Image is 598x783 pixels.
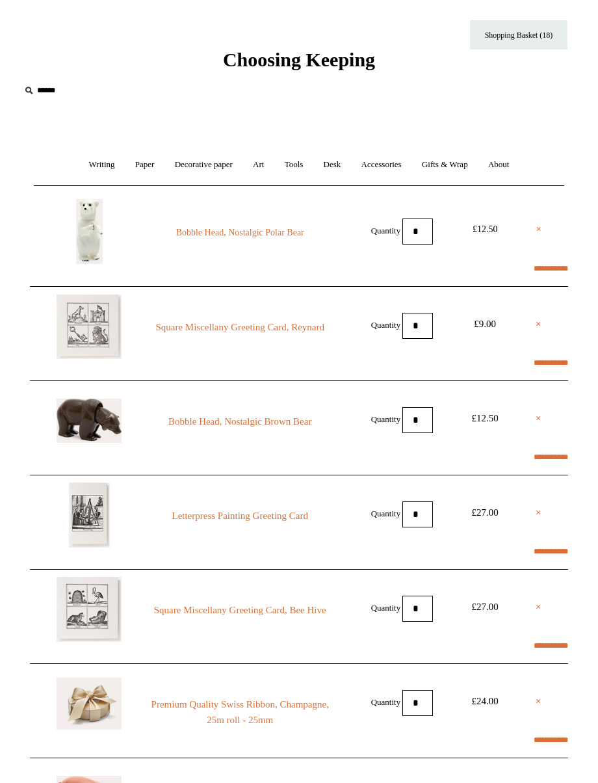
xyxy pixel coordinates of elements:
[456,410,514,426] div: £12.50
[536,410,541,426] a: ×
[76,199,103,264] img: Bobble Head, Nostalgic Polar Bear
[371,602,401,612] label: Quantity
[244,148,273,182] a: Art
[144,508,337,524] a: Letterpress Painting Greeting Card
[276,148,313,182] a: Tools
[69,483,110,548] img: Letterpress Painting Greeting Card
[144,602,337,618] a: Square Miscellany Greeting Card, Bee Hive
[144,319,337,335] a: Square Miscellany Greeting Card, Reynard
[536,222,541,237] a: ×
[371,414,401,423] label: Quantity
[57,295,122,359] img: Square Miscellany Greeting Card, Reynard
[456,222,514,237] div: £12.50
[315,148,350,182] a: Desk
[80,148,124,182] a: Writing
[144,697,337,728] a: Premium Quality Swiss Ribbon, Champagne, 25m roll - 25mm
[470,20,567,49] a: Shopping Basket (18)
[456,599,514,615] div: £27.00
[371,508,401,518] label: Quantity
[456,316,514,332] div: £9.00
[371,697,401,706] label: Quantity
[536,505,541,520] a: ×
[456,693,514,709] div: £24.00
[456,505,514,520] div: £27.00
[413,148,477,182] a: Gifts & Wrap
[57,678,122,730] img: Premium Quality Swiss Ribbon, Champagne, 25m roll - 25mm
[166,148,242,182] a: Decorative paper
[536,693,541,709] a: ×
[144,225,337,241] a: Bobble Head, Nostalgic Polar Bear
[536,316,541,332] a: ×
[536,599,541,615] a: ×
[223,59,375,68] a: Choosing Keeping
[371,225,401,235] label: Quantity
[144,414,337,429] a: Bobble Head, Nostalgic Brown Bear
[57,399,122,443] img: Bobble Head, Nostalgic Brown Bear
[57,577,122,642] img: Square Miscellany Greeting Card, Bee Hive
[352,148,411,182] a: Accessories
[223,49,375,70] span: Choosing Keeping
[371,319,401,329] label: Quantity
[126,148,164,182] a: Paper
[479,148,519,182] a: About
